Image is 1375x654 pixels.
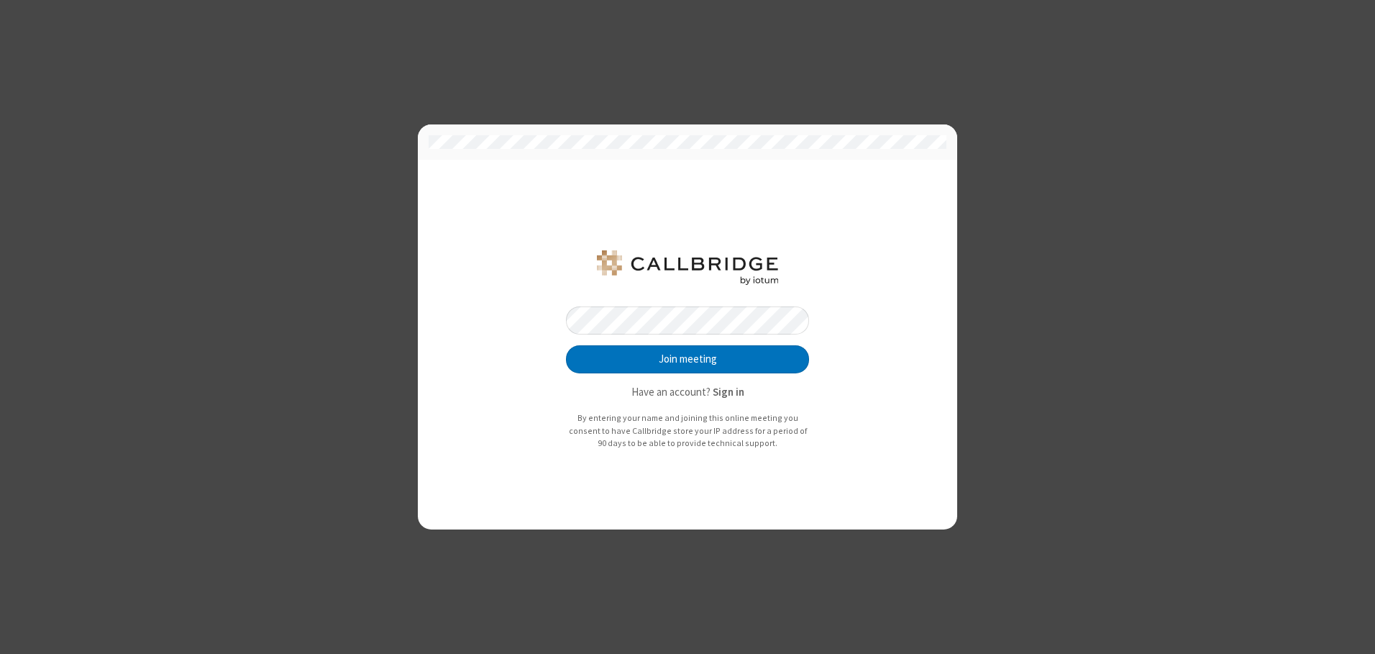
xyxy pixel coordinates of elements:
p: By entering your name and joining this online meeting you consent to have Callbridge store your I... [566,412,809,450]
button: Join meeting [566,345,809,374]
img: QA Selenium DO NOT DELETE OR CHANGE [594,250,781,285]
button: Sign in [713,384,744,401]
p: Have an account? [566,384,809,401]
strong: Sign in [713,385,744,399]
